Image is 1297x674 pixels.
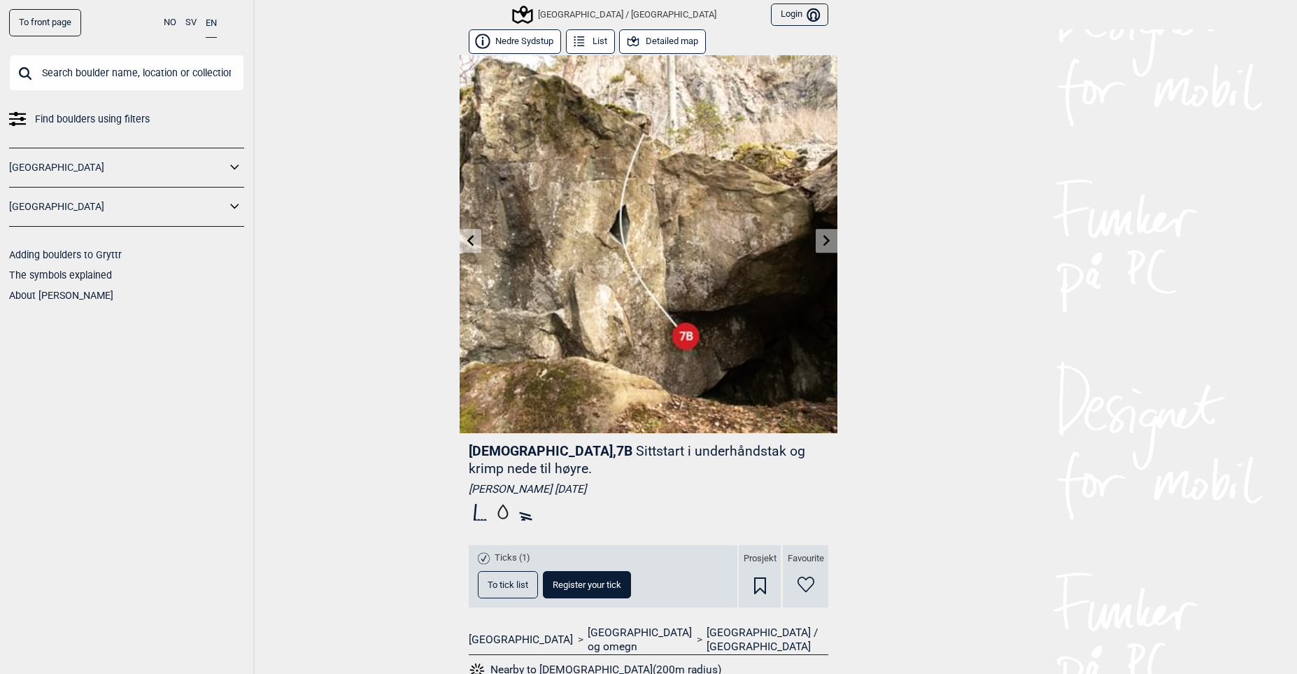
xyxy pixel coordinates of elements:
button: To tick list [478,571,538,598]
span: [DEMOGRAPHIC_DATA] , 7B [469,443,632,459]
a: [GEOGRAPHIC_DATA] og omegn [588,626,692,654]
div: [PERSON_NAME] [DATE] [469,482,828,496]
a: About [PERSON_NAME] [9,290,113,301]
button: Detailed map [619,29,706,54]
a: [GEOGRAPHIC_DATA] [9,157,226,178]
div: Prosjekt [739,545,781,608]
button: Nedre Sydstup [469,29,561,54]
a: [GEOGRAPHIC_DATA] [9,197,226,217]
span: Find boulders using filters [35,109,150,129]
a: [GEOGRAPHIC_DATA] [469,633,573,647]
button: List [566,29,615,54]
a: [GEOGRAPHIC_DATA] / [GEOGRAPHIC_DATA] [707,626,828,654]
button: SV [185,9,197,36]
img: Domkirken 210429 [460,55,837,433]
a: Adding boulders to Gryttr [9,249,122,260]
nav: > > [469,626,828,654]
button: EN [206,9,217,38]
a: The symbols explained [9,269,112,281]
button: NO [164,9,176,36]
button: Register your tick [543,571,631,598]
button: Login [771,3,828,27]
div: [GEOGRAPHIC_DATA] / [GEOGRAPHIC_DATA] [514,6,716,23]
a: To front page [9,9,81,36]
input: Search boulder name, location or collection [9,55,244,91]
span: Favourite [788,553,824,565]
span: Ticks (1) [495,552,530,564]
span: Register your tick [553,580,621,589]
span: To tick list [488,580,528,589]
a: Find boulders using filters [9,109,244,129]
p: Sittstart i underhåndstak og krimp nede til høyre. [469,443,805,477]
